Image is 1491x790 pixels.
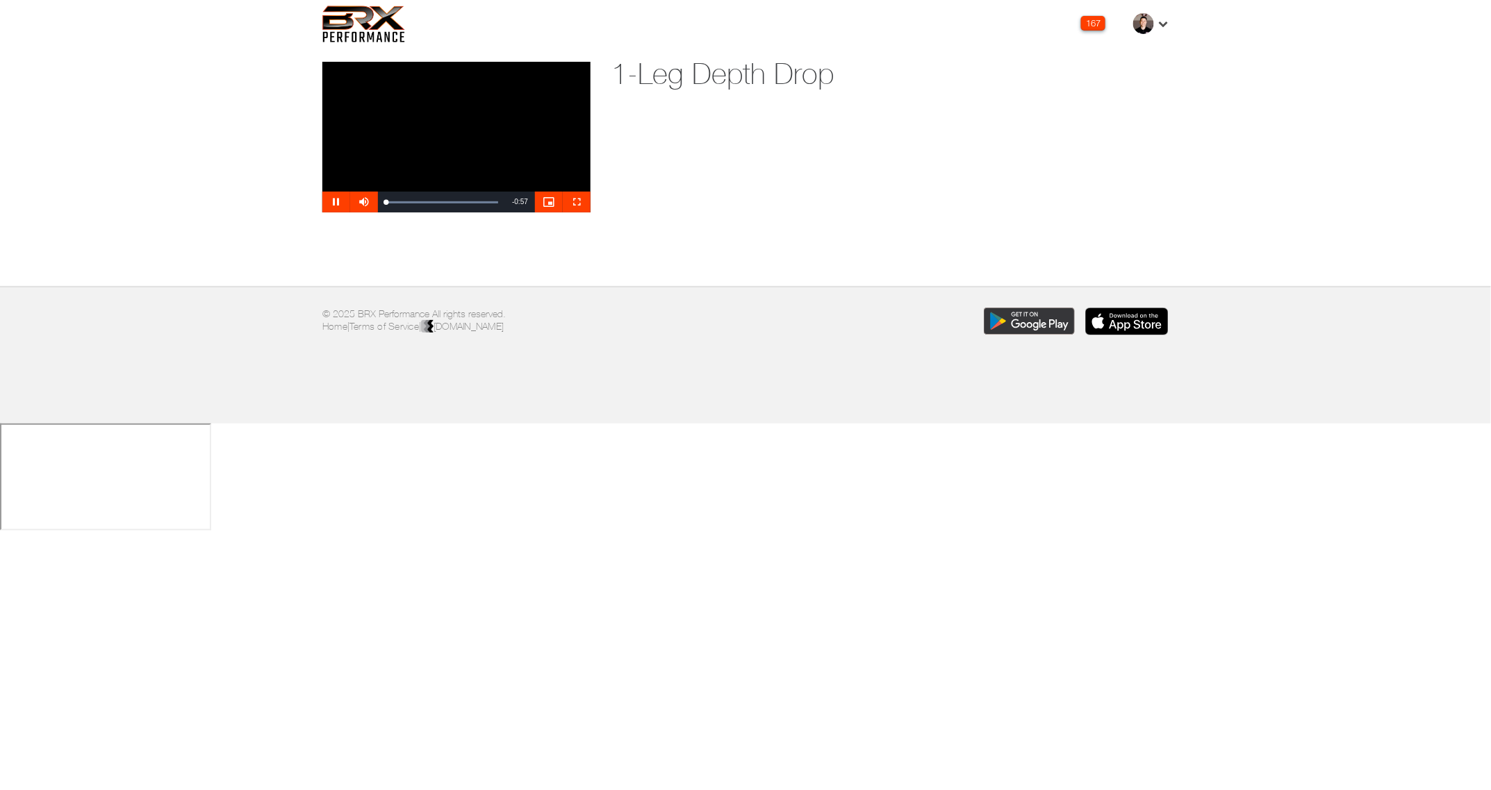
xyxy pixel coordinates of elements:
button: Fullscreen [563,192,591,212]
a: Home [322,321,347,332]
div: Video Player [322,62,591,212]
a: [DOMAIN_NAME] [421,321,504,332]
button: Picture-in-Picture [535,192,563,212]
img: colorblack-fill [421,320,434,334]
span: 0:57 [515,198,528,205]
span: - [512,198,514,205]
div: Progress Bar [385,201,498,203]
a: Terms of Service [349,321,419,332]
p: © 2025 BRX Performance All rights reserved. | | [322,308,735,335]
img: 6f7da32581c89ca25d665dc3aae533e4f14fe3ef_original.svg [322,6,405,42]
button: Pause [322,192,350,212]
h1: 1-Leg Depth Drop [611,53,1024,94]
img: Download the BRX Performance app for Google Play [984,308,1076,335]
img: Download the BRX Performance app for iOS [1085,308,1169,335]
button: Mute [350,192,378,212]
img: thumb.jpg [1133,13,1154,34]
div: 167 [1081,16,1105,31]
